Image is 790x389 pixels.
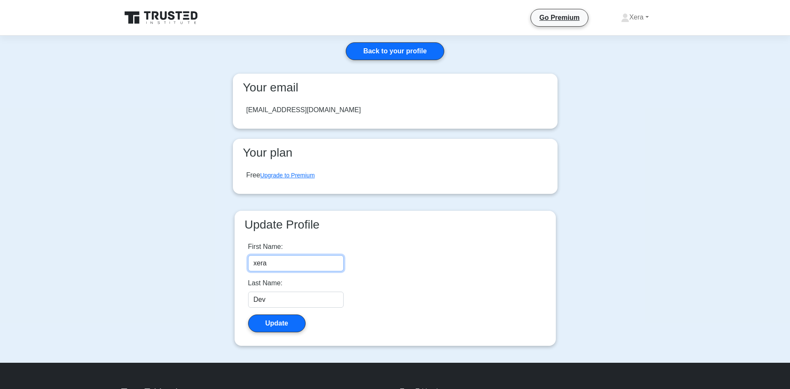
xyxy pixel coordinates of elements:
[240,146,551,160] h3: Your plan
[240,80,551,95] h3: Your email
[246,105,361,115] div: [EMAIL_ADDRESS][DOMAIN_NAME]
[601,9,669,26] a: Xera
[241,218,549,232] h3: Update Profile
[260,172,314,179] a: Upgrade to Premium
[346,42,444,60] a: Back to your profile
[248,278,283,288] label: Last Name:
[534,12,585,23] a: Go Premium
[248,315,306,332] button: Update
[248,242,283,252] label: First Name:
[246,170,315,180] div: Free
